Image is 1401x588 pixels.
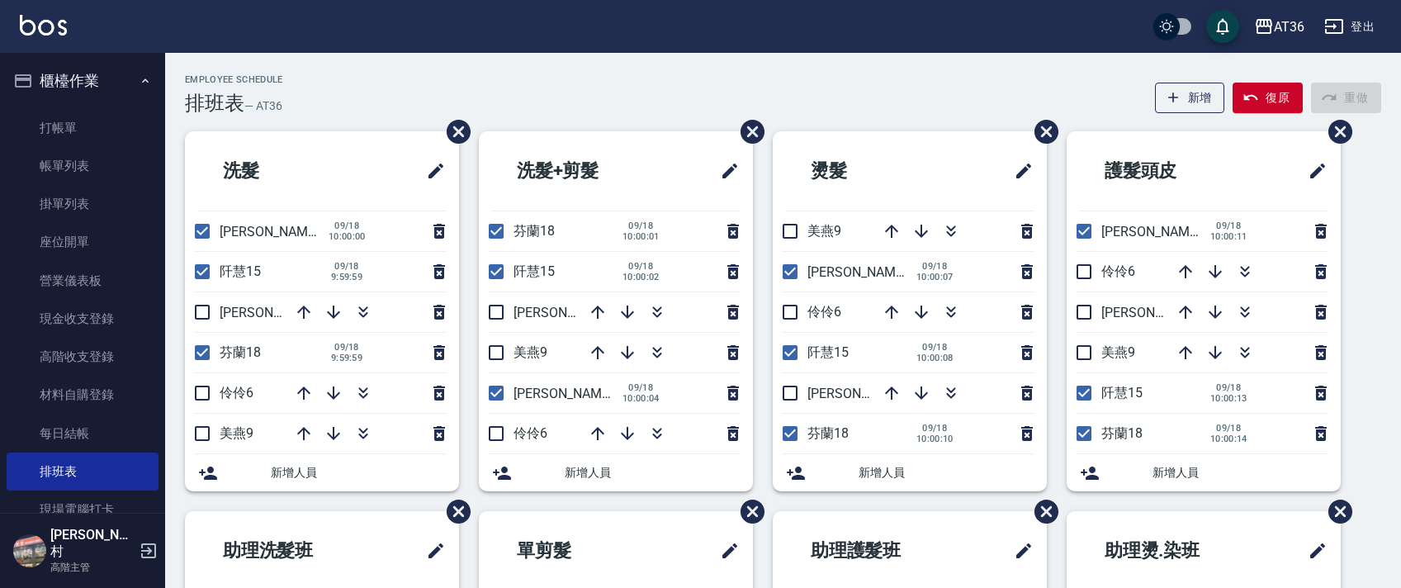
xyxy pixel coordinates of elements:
span: [PERSON_NAME]16 [807,264,921,280]
h6: — AT36 [244,97,282,115]
span: 伶伶6 [1101,263,1135,279]
h2: 助理護髮班 [786,521,964,581]
span: 10:00:01 [622,231,660,242]
span: 10:00:13 [1210,393,1247,404]
span: 阡慧15 [514,263,555,279]
button: 新增 [1155,83,1225,113]
span: 修改班表的標題 [710,151,740,191]
h3: 排班表 [185,92,244,115]
span: 修改班表的標題 [1298,151,1328,191]
span: 芬蘭18 [514,223,555,239]
span: 09/18 [1210,382,1247,393]
span: 刪除班表 [1022,487,1061,536]
h2: 燙髮 [786,141,938,201]
span: 09/18 [622,220,660,231]
span: 刪除班表 [728,487,767,536]
span: 美燕9 [1101,344,1135,360]
span: 修改班表的標題 [710,531,740,571]
span: [PERSON_NAME]11 [514,305,627,320]
span: 09/18 [622,382,660,393]
span: 10:00:07 [916,272,954,282]
h2: 助理洗髮班 [198,521,376,581]
h2: 單剪髮 [492,521,653,581]
span: 09/18 [916,423,954,434]
span: 9:59:59 [329,353,365,363]
span: 10:00:08 [916,353,954,363]
span: 芬蘭18 [807,425,849,441]
span: [PERSON_NAME]16 [514,386,627,401]
span: 修改班表的標題 [1298,531,1328,571]
div: 新增人員 [479,454,753,491]
span: 10:00:11 [1210,231,1247,242]
div: AT36 [1274,17,1304,37]
span: 刪除班表 [434,487,473,536]
h2: 護髮頭皮 [1080,141,1250,201]
span: 9:59:59 [329,272,365,282]
span: [PERSON_NAME]11 [807,386,921,401]
h5: [PERSON_NAME]村 [50,527,135,560]
span: 新增人員 [1153,464,1328,481]
h2: 洗髮 [198,141,350,201]
h2: 洗髮+剪髮 [492,141,666,201]
span: [PERSON_NAME]16 [220,224,334,239]
span: 09/18 [622,261,660,272]
h2: 助理燙.染班 [1080,521,1261,581]
button: save [1206,10,1239,43]
span: 10:00:00 [329,231,366,242]
span: 刪除班表 [728,107,767,156]
span: 10:00:10 [916,434,954,444]
span: 阡慧15 [1101,385,1143,401]
span: 美燕9 [807,223,841,239]
p: 高階主管 [50,560,135,575]
h2: Employee Schedule [185,74,283,85]
a: 帳單列表 [7,147,159,185]
span: 刪除班表 [1316,487,1355,536]
a: 排班表 [7,453,159,491]
span: 刪除班表 [1022,107,1061,156]
span: 09/18 [916,342,954,353]
span: [PERSON_NAME]11 [220,305,334,320]
span: 09/18 [329,220,366,231]
a: 營業儀表板 [7,262,159,300]
div: 新增人員 [1067,454,1341,491]
span: 修改班表的標題 [416,531,446,571]
span: 10:00:02 [622,272,660,282]
a: 掛單列表 [7,185,159,223]
span: 刪除班表 [434,107,473,156]
a: 材料自購登錄 [7,376,159,414]
span: 伶伶6 [514,425,547,441]
a: 現場電腦打卡 [7,491,159,529]
span: 美燕9 [514,344,547,360]
a: 高階收支登錄 [7,338,159,376]
span: 10:00:14 [1210,434,1247,444]
button: 復原 [1233,83,1303,113]
span: 芬蘭18 [1101,425,1143,441]
span: 新增人員 [859,464,1034,481]
span: 芬蘭18 [220,344,261,360]
span: 09/18 [1210,220,1247,231]
button: 櫃檯作業 [7,59,159,102]
span: 09/18 [1210,423,1247,434]
div: 新增人員 [185,454,459,491]
span: [PERSON_NAME]16 [1101,224,1215,239]
div: 新增人員 [773,454,1047,491]
a: 每日結帳 [7,415,159,453]
span: 伶伶6 [220,385,253,401]
a: 打帳單 [7,109,159,147]
span: 修改班表的標題 [416,151,446,191]
img: Person [13,534,46,567]
span: 刪除班表 [1316,107,1355,156]
span: 09/18 [329,342,365,353]
span: 10:00:04 [622,393,660,404]
span: 09/18 [916,261,954,272]
span: [PERSON_NAME]11 [1101,305,1215,320]
span: 阡慧15 [220,263,261,279]
span: 修改班表的標題 [1004,531,1034,571]
span: 新增人員 [271,464,446,481]
span: 阡慧15 [807,344,849,360]
span: 伶伶6 [807,304,841,320]
span: 09/18 [329,261,365,272]
span: 修改班表的標題 [1004,151,1034,191]
button: 登出 [1318,12,1381,42]
span: 美燕9 [220,425,253,441]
